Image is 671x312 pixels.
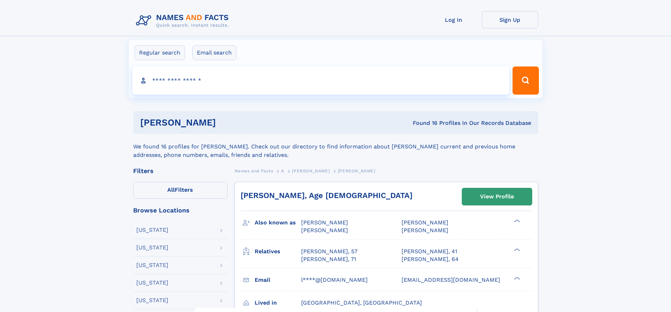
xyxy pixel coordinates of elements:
span: [EMAIL_ADDRESS][DOMAIN_NAME] [402,276,500,283]
div: Found 16 Profiles In Our Records Database [314,119,531,127]
a: [PERSON_NAME] [292,166,330,175]
div: [US_STATE] [136,227,168,233]
div: ❯ [512,247,521,252]
h3: Relatives [255,246,301,257]
a: A [281,166,284,175]
a: Names and Facts [235,166,273,175]
img: Logo Names and Facts [133,11,235,30]
span: [PERSON_NAME] [338,168,375,173]
div: [US_STATE] [136,298,168,303]
div: View Profile [480,189,514,205]
span: [GEOGRAPHIC_DATA], [GEOGRAPHIC_DATA] [301,299,422,306]
span: [PERSON_NAME] [301,219,348,226]
h3: Also known as [255,217,301,229]
span: [PERSON_NAME] [402,219,448,226]
label: Regular search [135,45,185,60]
div: [US_STATE] [136,280,168,286]
a: [PERSON_NAME], 57 [301,248,358,255]
div: Filters [133,168,228,174]
h3: Email [255,274,301,286]
label: Filters [133,182,228,199]
span: [PERSON_NAME] [402,227,448,234]
a: [PERSON_NAME], 71 [301,255,356,263]
button: Search Button [512,66,539,95]
h3: Lived in [255,297,301,309]
input: search input [132,66,510,95]
span: [PERSON_NAME] [292,168,330,173]
a: [PERSON_NAME], 64 [402,255,459,263]
span: All [167,186,175,193]
a: Sign Up [482,11,538,28]
div: Browse Locations [133,207,228,214]
a: [PERSON_NAME], 41 [402,248,457,255]
h1: [PERSON_NAME] [140,118,315,127]
a: Log In [425,11,482,28]
label: Email search [192,45,236,60]
div: ❯ [512,219,521,223]
a: View Profile [462,188,532,205]
a: [PERSON_NAME], Age [DEMOGRAPHIC_DATA] [241,191,412,200]
span: A [281,168,284,173]
div: ❯ [512,276,521,280]
div: [US_STATE] [136,262,168,268]
div: We found 16 profiles for [PERSON_NAME]. Check out our directory to find information about [PERSON... [133,134,538,159]
div: [US_STATE] [136,245,168,250]
span: [PERSON_NAME] [301,227,348,234]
